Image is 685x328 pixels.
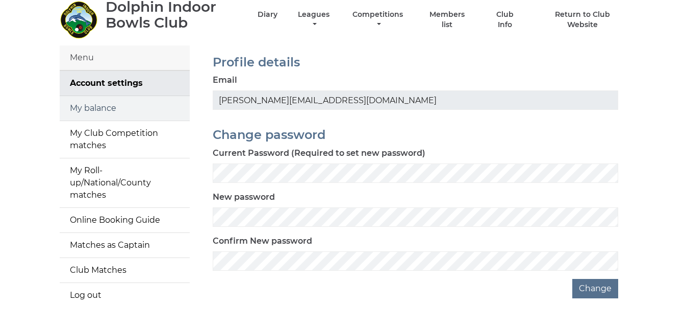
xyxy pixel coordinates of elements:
[572,279,618,298] button: Change
[213,128,618,142] h2: Change password
[60,45,190,71] div: Menu
[423,10,470,30] a: Members list
[213,56,618,69] h2: Profile details
[60,96,190,121] a: My balance
[213,74,237,86] label: Email
[60,1,98,39] img: Dolphin Indoor Bowls Club
[60,71,190,96] a: Account settings
[60,121,190,158] a: My Club Competition matches
[539,10,625,30] a: Return to Club Website
[213,191,275,203] label: New password
[60,258,190,283] a: Club Matches
[60,208,190,232] a: Online Booking Guide
[60,233,190,257] a: Matches as Captain
[295,10,332,30] a: Leagues
[60,158,190,207] a: My Roll-up/National/County matches
[489,10,522,30] a: Club Info
[213,235,312,247] label: Confirm New password
[350,10,406,30] a: Competitions
[213,147,425,159] label: Current Password (Required to set new password)
[258,10,277,19] a: Diary
[60,283,190,308] a: Log out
